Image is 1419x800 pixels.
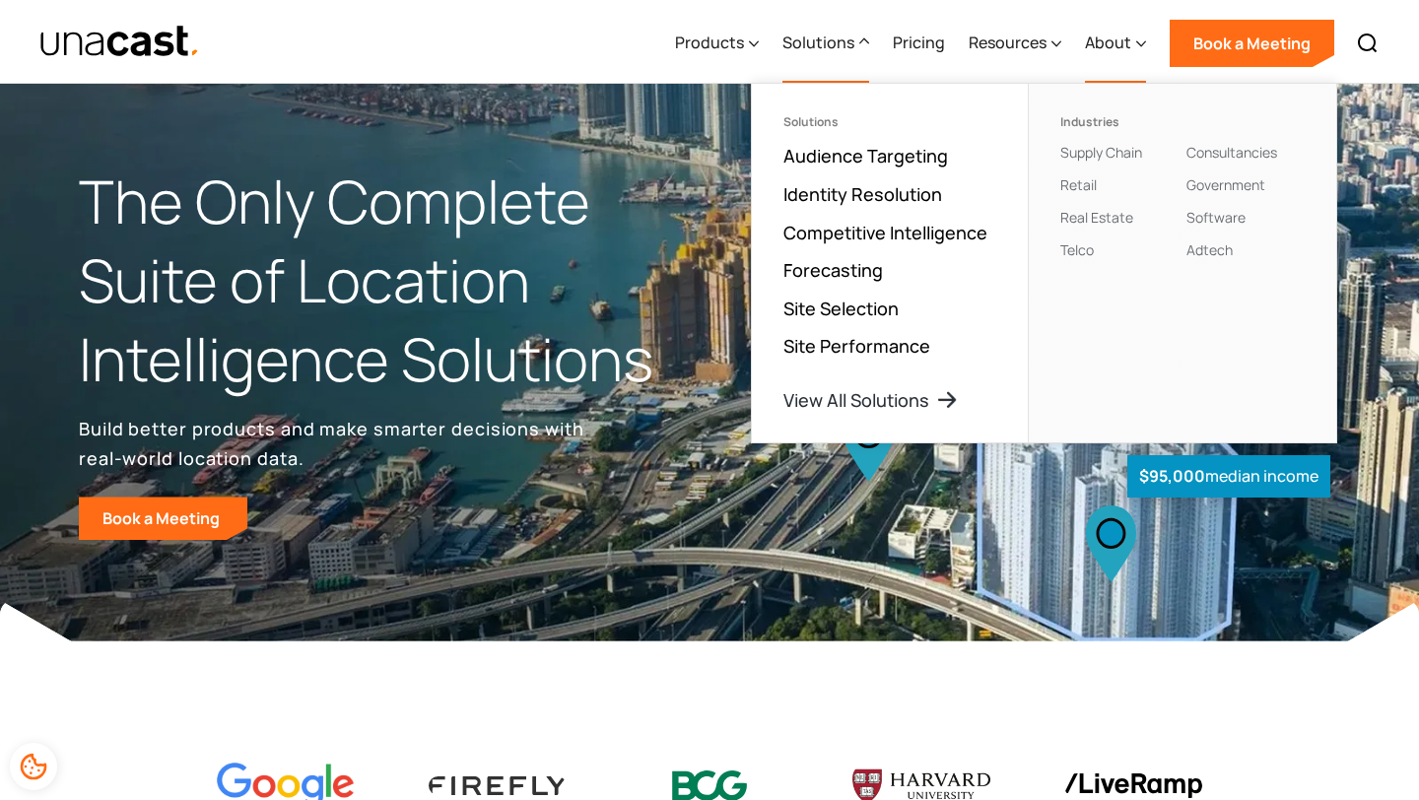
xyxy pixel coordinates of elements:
[782,31,854,54] div: Solutions
[782,3,869,84] div: Solutions
[79,414,591,473] p: Build better products and make smarter decisions with real-world location data.
[1064,773,1202,798] img: liveramp logo
[675,31,744,54] div: Products
[1170,20,1334,67] a: Book a Meeting
[10,743,57,790] div: Cookie Preferences
[1186,143,1277,162] a: Consultancies
[1060,175,1097,194] a: Retail
[783,182,942,206] a: Identity Resolution
[751,83,1337,443] nav: Solutions
[1060,143,1142,162] a: Supply Chain
[783,388,959,412] a: View All Solutions
[1127,455,1330,498] div: median income
[783,297,899,320] a: Site Selection
[39,25,200,59] a: home
[1060,115,1179,129] div: Industries
[783,334,930,358] a: Site Performance
[783,144,948,167] a: Audience Targeting
[79,163,709,398] h1: The Only Complete Suite of Location Intelligence Solutions
[1060,240,1094,259] a: Telco
[1060,208,1133,227] a: Real Estate
[39,25,200,59] img: Unacast text logo
[783,115,996,129] div: Solutions
[1356,32,1380,55] img: Search icon
[893,3,945,84] a: Pricing
[1186,175,1265,194] a: Government
[1085,3,1146,84] div: About
[1085,31,1131,54] div: About
[1139,465,1205,487] strong: $95,000
[429,776,567,795] img: Firefly Advertising logo
[969,3,1061,84] div: Resources
[1186,240,1233,259] a: Adtech
[1186,208,1246,227] a: Software
[79,497,247,540] a: Book a Meeting
[783,221,987,244] a: Competitive Intelligence
[969,31,1047,54] div: Resources
[783,258,883,282] a: Forecasting
[675,3,759,84] div: Products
